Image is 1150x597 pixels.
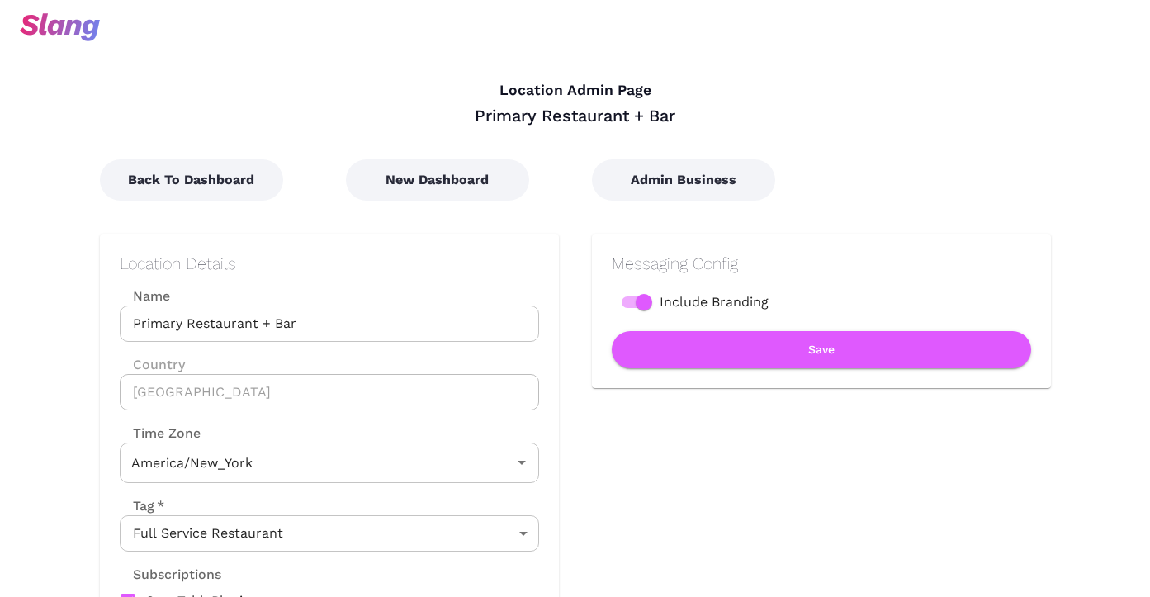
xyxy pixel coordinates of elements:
a: Admin Business [592,172,775,187]
h2: Messaging Config [612,253,1031,273]
div: Primary Restaurant + Bar [100,105,1051,126]
span: Include Branding [660,292,769,312]
label: Time Zone [120,424,539,443]
label: Subscriptions [120,565,221,584]
label: Tag [120,496,164,515]
button: Admin Business [592,159,775,201]
button: Open [510,451,533,474]
button: Save [612,331,1031,368]
label: Name [120,287,539,306]
a: New Dashboard [346,172,529,187]
label: Country [120,355,539,374]
button: New Dashboard [346,159,529,201]
h2: Location Details [120,253,539,273]
h4: Location Admin Page [100,82,1051,100]
a: Back To Dashboard [100,172,283,187]
img: svg+xml;base64,PHN2ZyB3aWR0aD0iOTciIGhlaWdodD0iMzQiIHZpZXdCb3g9IjAgMCA5NyAzNCIgZmlsbD0ibm9uZSIgeG... [20,13,100,41]
div: Full Service Restaurant [120,515,539,552]
button: Back To Dashboard [100,159,283,201]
